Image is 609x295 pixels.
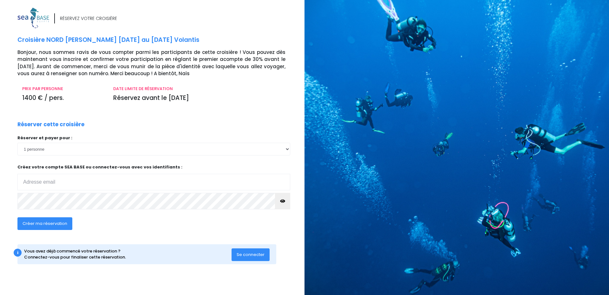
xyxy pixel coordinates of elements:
div: Vous avez déjà commencé votre réservation ? Connectez-vous pour finaliser cette réservation. [24,248,232,260]
p: Bonjour, nous sommes ravis de vous compter parmi les participants de cette croisière ! Vous pouve... [17,49,300,77]
button: Se connecter [232,248,270,261]
div: RÉSERVEZ VOTRE CROISIÈRE [60,15,117,22]
p: PRIX PAR PERSONNE [22,86,104,92]
button: Créer ma réservation [17,217,72,230]
p: Croisière NORD [PERSON_NAME] [DATE] au [DATE] Volantis [17,36,300,45]
p: DATE LIMITE DE RÉSERVATION [113,86,285,92]
p: Réserver et payer pour : [17,135,290,141]
p: Créez votre compte SEA BASE ou connectez-vous avec vos identifiants : [17,164,290,190]
a: Se connecter [232,252,270,257]
input: Adresse email [17,174,290,190]
div: i [14,249,22,257]
p: Réservez avant le [DATE] [113,94,285,103]
p: Réserver cette croisière [17,121,84,129]
img: logo_color1.png [17,8,49,28]
p: 1400 € / pers. [22,94,104,103]
span: Créer ma réservation [23,220,67,226]
span: Se connecter [237,252,265,258]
